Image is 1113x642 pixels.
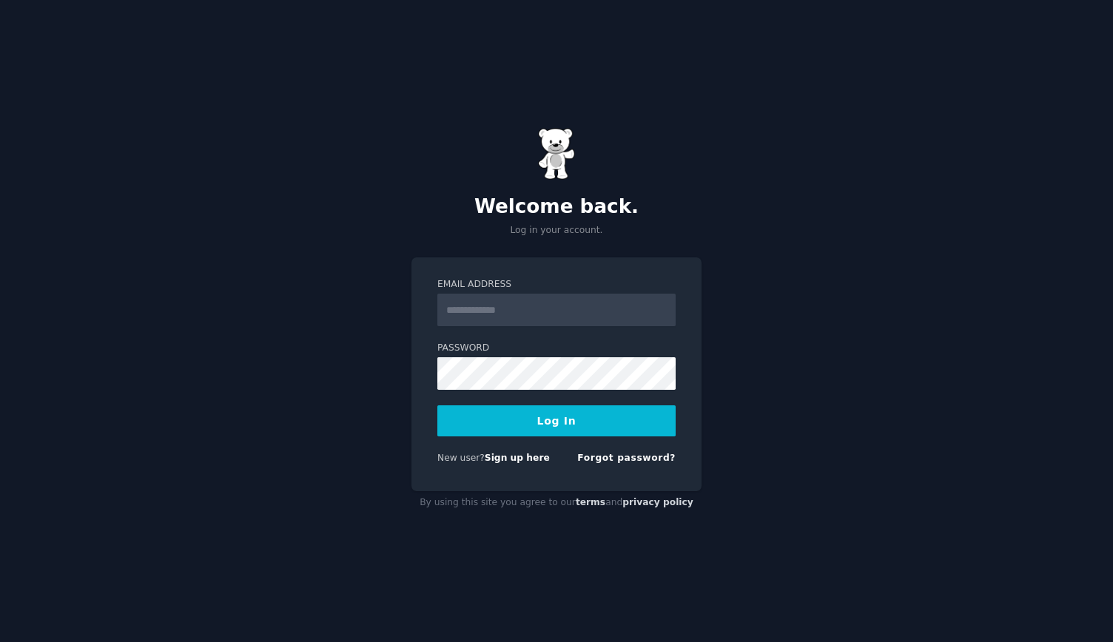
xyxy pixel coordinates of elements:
p: Log in your account. [411,224,702,237]
a: terms [576,497,605,507]
label: Password [437,342,676,355]
span: New user? [437,453,485,463]
a: Sign up here [485,453,550,463]
a: Forgot password? [577,453,676,463]
div: By using this site you agree to our and [411,491,702,515]
h2: Welcome back. [411,195,702,219]
img: Gummy Bear [538,128,575,180]
button: Log In [437,405,676,436]
label: Email Address [437,278,676,291]
a: privacy policy [622,497,693,507]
